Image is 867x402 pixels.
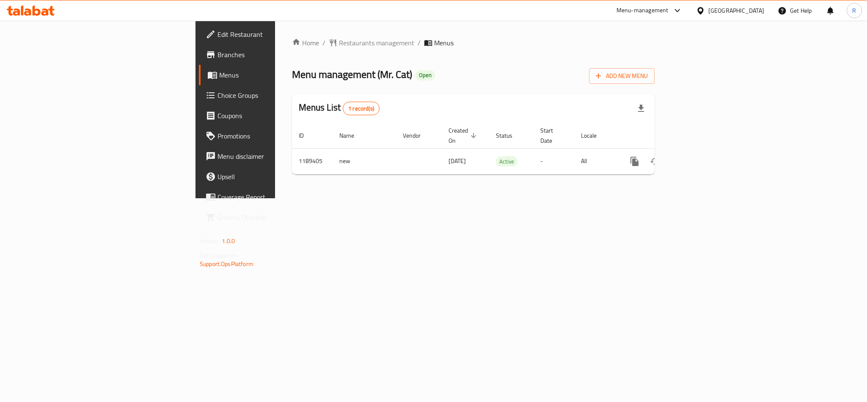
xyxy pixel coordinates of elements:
[434,38,454,48] span: Menus
[618,123,713,149] th: Actions
[299,130,315,141] span: ID
[708,6,764,15] div: [GEOGRAPHIC_DATA]
[339,38,414,48] span: Restaurants management
[496,156,517,166] div: Active
[199,105,340,126] a: Coupons
[418,38,421,48] li: /
[645,151,665,172] button: Change Status
[617,6,669,16] div: Menu-management
[199,24,340,44] a: Edit Restaurant
[292,123,713,175] table: enhanced table
[574,148,618,174] td: All
[299,101,380,115] h2: Menus List
[217,111,333,121] span: Coupons
[852,6,856,15] span: R
[333,148,396,174] td: new
[625,151,645,172] button: more
[200,236,220,247] span: Version:
[403,130,432,141] span: Vendor
[339,130,365,141] span: Name
[217,50,333,60] span: Branches
[199,187,340,207] a: Coverage Report
[292,38,655,48] nav: breadcrumb
[343,102,380,115] div: Total records count
[222,236,235,247] span: 1.0.0
[200,250,239,261] span: Get support on:
[416,70,435,80] div: Open
[199,85,340,105] a: Choice Groups
[217,90,333,100] span: Choice Groups
[217,151,333,161] span: Menu disclaimer
[199,166,340,187] a: Upsell
[217,131,333,141] span: Promotions
[596,71,648,81] span: Add New Menu
[217,212,333,222] span: Grocery Checklist
[200,258,253,269] a: Support.OpsPlatform
[217,192,333,202] span: Coverage Report
[199,207,340,227] a: Grocery Checklist
[449,125,479,146] span: Created On
[581,130,608,141] span: Locale
[496,130,523,141] span: Status
[416,72,435,79] span: Open
[631,98,651,119] div: Export file
[199,146,340,166] a: Menu disclaimer
[449,155,466,166] span: [DATE]
[217,172,333,182] span: Upsell
[496,157,517,166] span: Active
[534,148,574,174] td: -
[329,38,414,48] a: Restaurants management
[199,44,340,65] a: Branches
[343,105,379,113] span: 1 record(s)
[219,70,333,80] span: Menus
[199,65,340,85] a: Menus
[292,65,412,84] span: Menu management ( Mr. Cat )
[199,126,340,146] a: Promotions
[540,125,564,146] span: Start Date
[589,68,655,84] button: Add New Menu
[217,29,333,39] span: Edit Restaurant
